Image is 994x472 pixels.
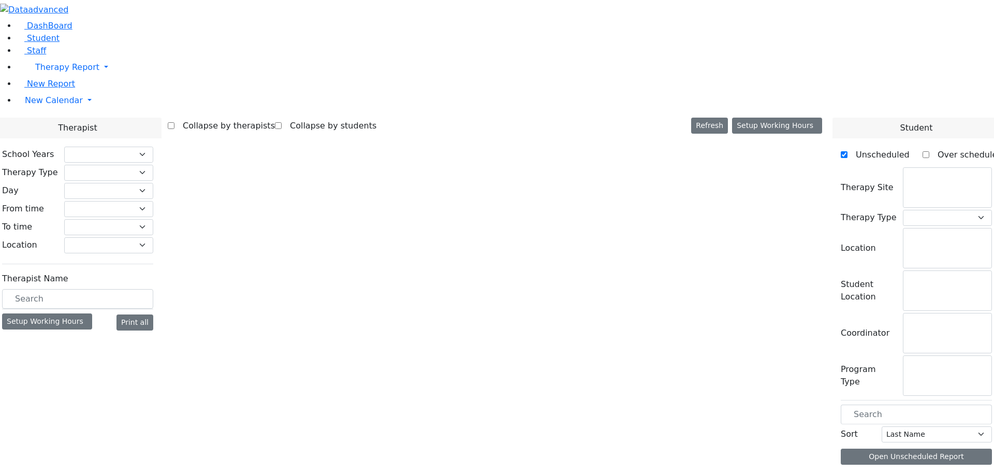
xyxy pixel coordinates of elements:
[691,118,728,134] button: Refresh
[282,118,376,134] label: Collapse by students
[2,313,92,330] div: Setup Working Hours
[25,95,83,105] span: New Calendar
[847,147,910,163] label: Unscheduled
[2,239,37,251] label: Location
[841,428,858,440] label: Sort
[2,166,58,179] label: Therapy Type
[17,57,994,78] a: Therapy Report
[732,118,822,134] button: Setup Working Hours
[841,363,897,388] label: Program Type
[58,122,97,134] span: Therapist
[17,79,75,89] a: New Report
[841,242,876,254] label: Location
[900,122,932,134] span: Student
[2,273,68,285] label: Therapist Name
[841,327,889,339] label: Coordinator
[116,314,153,331] button: Print all
[35,62,99,72] span: Therapy Report
[2,203,44,215] label: From time
[2,221,32,233] label: To time
[2,148,54,161] label: School Years
[27,46,46,55] span: Staff
[174,118,275,134] label: Collapse by therapists
[2,184,19,197] label: Day
[17,33,60,43] a: Student
[841,449,992,465] button: Open Unscheduled Report
[27,79,75,89] span: New Report
[841,278,897,303] label: Student Location
[17,21,72,31] a: DashBoard
[841,405,992,424] input: Search
[27,21,72,31] span: DashBoard
[17,90,994,111] a: New Calendar
[27,33,60,43] span: Student
[2,289,153,309] input: Search
[17,46,46,55] a: Staff
[841,211,897,224] label: Therapy Type
[841,181,894,194] label: Therapy Site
